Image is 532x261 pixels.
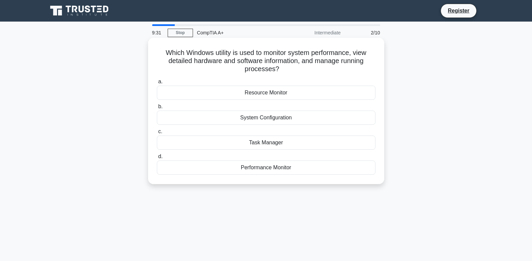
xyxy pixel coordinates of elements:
span: b. [158,104,163,109]
div: CompTIA A+ [193,26,286,39]
span: c. [158,128,162,134]
div: Intermediate [286,26,345,39]
div: System Configuration [157,111,375,125]
div: Resource Monitor [157,86,375,100]
span: d. [158,153,163,159]
a: Stop [168,29,193,37]
h5: Which Windows utility is used to monitor system performance, view detailed hardware and software ... [156,49,376,74]
span: a. [158,79,163,84]
div: Task Manager [157,136,375,150]
div: Performance Monitor [157,161,375,175]
div: 9:31 [148,26,168,39]
div: 2/10 [345,26,384,39]
a: Register [444,6,473,15]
